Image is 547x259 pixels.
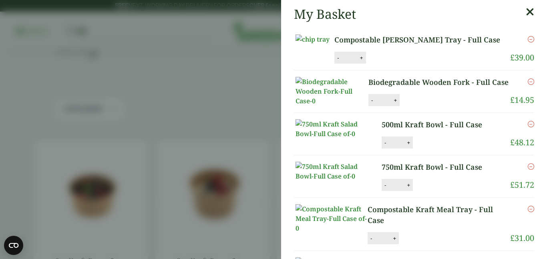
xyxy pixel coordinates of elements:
span: £ [510,94,515,105]
a: Remove this item [528,119,534,129]
button: + [390,235,398,242]
a: Compostable [PERSON_NAME] Tray - Full Case [334,34,505,45]
button: + [404,182,412,189]
img: chip tray [296,34,330,44]
a: Remove this item [528,34,534,44]
h2: My Basket [294,6,356,22]
span: £ [510,179,515,190]
button: - [382,139,388,146]
img: Compostable Kraft Meal Tray-Full Case of-0 [296,204,368,233]
button: + [404,139,412,146]
bdi: 14.95 [510,94,534,105]
button: - [369,97,375,104]
span: £ [510,233,515,243]
a: 750ml Kraft Bowl - Full Case [382,162,496,173]
button: - [382,182,388,189]
bdi: 31.00 [510,233,534,243]
img: Biodegradable Wooden Fork-Full Case-0 [296,77,368,106]
span: £ [510,137,515,148]
img: 750ml Kraft Salad Bowl-Full Case of-0 [296,162,368,181]
a: Compostable Kraft Meal Tray - Full Case [368,204,510,226]
a: Remove this item [528,77,534,86]
img: 750ml Kraft Salad Bowl-Full Case of-0 [296,119,368,139]
button: - [368,235,374,242]
bdi: 39.00 [510,52,534,63]
button: - [335,54,341,61]
button: + [358,54,366,61]
span: £ [510,52,515,63]
button: Open CMP widget [4,236,23,255]
a: Remove this item [528,162,534,171]
button: + [391,97,399,104]
bdi: 51.72 [510,179,534,190]
bdi: 48.12 [510,137,534,148]
a: Biodegradable Wooden Fork - Full Case [368,77,509,88]
a: Remove this item [528,204,534,214]
a: 500ml Kraft Bowl - Full Case [382,119,496,130]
